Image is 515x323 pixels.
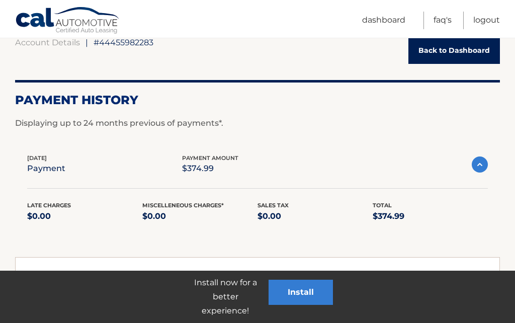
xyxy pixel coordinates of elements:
[182,154,238,161] span: payment amount
[473,12,500,29] a: Logout
[27,154,47,161] span: [DATE]
[27,202,71,209] span: Late Charges
[373,209,488,223] p: $374.99
[257,202,289,209] span: Sales Tax
[182,161,238,176] p: $374.99
[142,202,224,209] span: Miscelleneous Charges*
[15,37,80,47] a: Account Details
[257,209,373,223] p: $0.00
[27,209,142,223] p: $0.00
[94,37,153,47] span: #44455982283
[15,93,500,108] h2: Payment History
[472,156,488,173] img: accordion-active.svg
[269,280,333,305] button: Install
[27,161,65,176] p: payment
[434,12,452,29] a: FAQ's
[373,202,392,209] span: Total
[15,7,121,36] a: Cal Automotive
[142,209,257,223] p: $0.00
[85,37,88,47] span: |
[408,37,500,64] a: Back to Dashboard
[15,117,500,129] p: Displaying up to 24 months previous of payments*.
[182,276,269,318] p: Install now for a better experience!
[362,12,405,29] a: Dashboard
